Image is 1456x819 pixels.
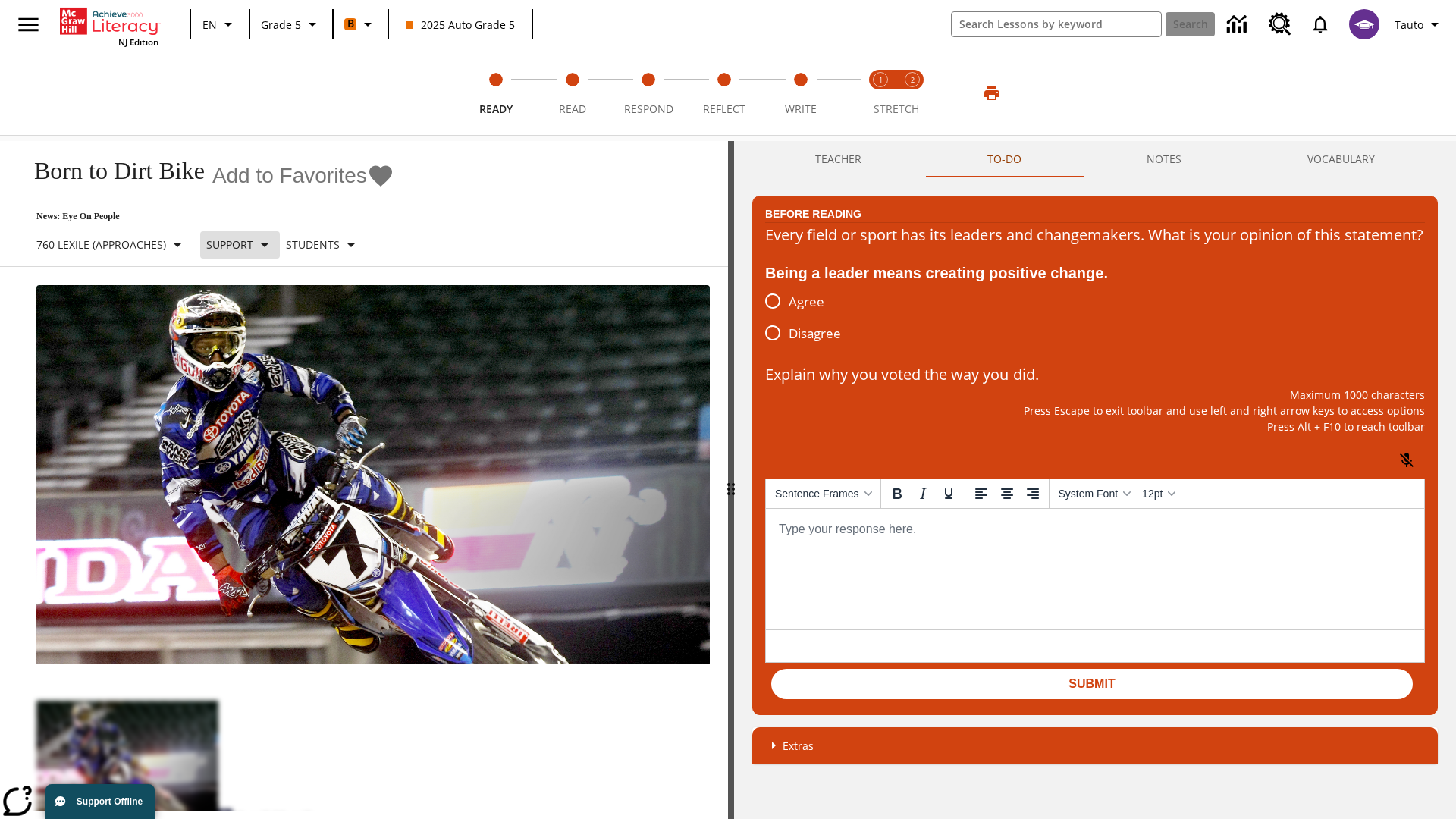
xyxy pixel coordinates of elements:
[765,261,1425,285] div: Being a leader means creating positive change.
[680,52,768,135] button: Reflect step 4 of 5
[752,141,1438,177] div: Instructional Panel Tabs
[1301,5,1340,44] a: Notifications
[994,481,1020,507] button: Align center
[1053,481,1137,507] button: Fonts
[36,237,166,253] p: 760 Lexile (Approaches)
[728,141,734,819] div: Press Enter or Spacebar and then press right and left arrow keys to move the slider
[874,102,919,116] span: STRETCH
[911,75,915,85] text: 2
[858,52,902,135] button: Stretch Read step 1 of 2
[968,481,994,507] button: Align left
[968,80,1016,107] button: Print
[1260,4,1301,45] a: Resource Center, Will open in new tab
[77,796,143,807] span: Support Offline
[752,727,1438,764] div: Extras
[1020,481,1046,507] button: Align right
[1244,141,1438,177] button: VOCABULARY
[1349,9,1379,39] img: avatar image
[765,206,861,222] h2: Before Reading
[36,285,710,664] img: Motocross racer James Stewart flies through the air on his dirt bike.
[1389,442,1425,479] button: Click to activate and allow voice recognition
[45,784,155,819] button: Support Offline
[775,488,859,500] span: Sentence Frames
[200,231,280,259] button: Scaffolds, Support
[890,52,934,135] button: Stretch Respond step 2 of 2
[559,102,586,116] span: Read
[212,162,394,189] button: Add to Favorites - Born to Dirt Bike
[879,75,883,85] text: 1
[752,141,924,177] button: Teacher
[884,481,910,507] button: Bold
[734,141,1456,819] div: activity
[1340,5,1389,44] button: Select a new avatar
[783,738,814,754] p: Extras
[703,102,745,116] span: Reflect
[769,481,877,507] button: Sentence Frames
[1218,4,1260,45] a: Data Center
[765,223,1425,247] div: Every field or sport has its leaders and changemakers. What is your opinion of this statement?
[765,362,1425,387] p: Explain why you voted the way you did.
[765,285,853,349] div: poll
[952,12,1161,36] input: search field
[60,5,158,48] div: Home
[1136,481,1181,507] button: Font sizes
[1389,11,1450,38] button: Profile/Settings
[1059,488,1119,500] span: System Font
[452,52,540,135] button: Ready step 1 of 5
[6,2,51,47] button: Open side menu
[1142,488,1163,500] span: 12pt
[789,324,841,344] span: Disagree
[261,17,301,33] span: Grade 5
[286,237,340,253] p: Students
[757,52,845,135] button: Write step 5 of 5
[212,164,367,188] span: Add to Favorites
[766,509,1424,629] iframe: Rich Text Area. Press ALT-0 for help.
[1395,17,1423,33] span: Tauto
[765,403,1425,419] p: Press Escape to exit toolbar and use left and right arrow keys to access options
[202,17,217,33] span: EN
[347,14,354,33] span: B
[771,669,1413,699] button: Submit
[280,231,366,259] button: Select Student
[18,211,394,222] p: News: Eye On People
[604,52,692,135] button: Respond step 3 of 5
[1084,141,1245,177] button: NOTES
[924,141,1084,177] button: TO-DO
[255,11,328,38] button: Grade: Grade 5, Select a grade
[624,102,673,116] span: Respond
[406,17,515,33] span: 2025 Auto Grade 5
[765,387,1425,403] p: Maximum 1000 characters
[18,157,205,185] h1: Born to Dirt Bike
[196,11,244,38] button: Language: EN, Select a language
[789,292,824,312] span: Agree
[765,419,1425,435] p: Press Alt + F10 to reach toolbar
[30,231,193,259] button: Select Lexile, 760 Lexile (Approaches)
[936,481,962,507] button: Underline
[528,52,616,135] button: Read step 2 of 5
[118,36,158,48] span: NJ Edition
[206,237,253,253] p: Support
[910,481,936,507] button: Italic
[338,11,383,38] button: Boost Class color is orange. Change class color
[785,102,817,116] span: Write
[479,102,513,116] span: Ready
